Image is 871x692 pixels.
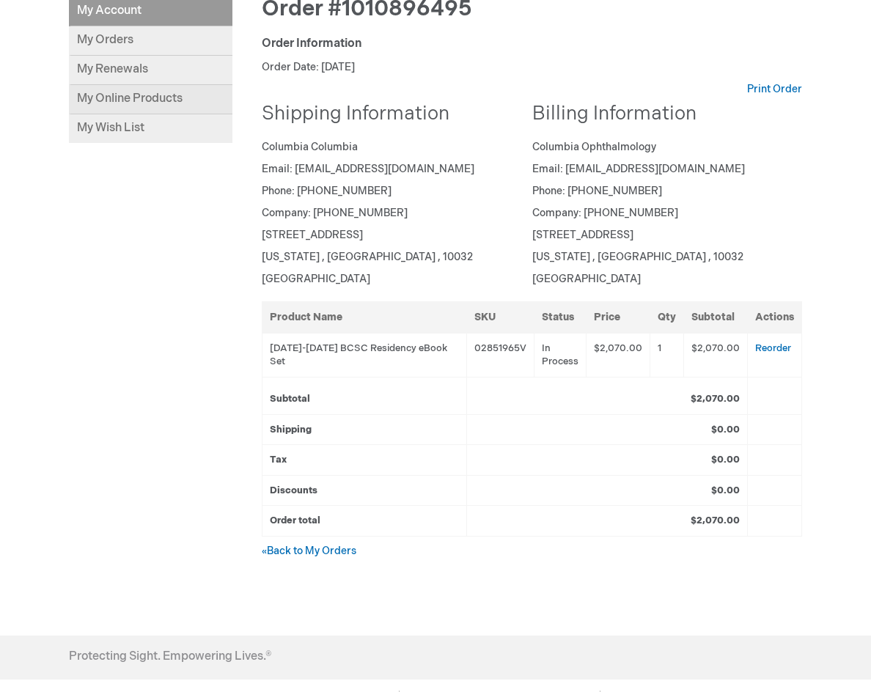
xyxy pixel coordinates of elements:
[587,301,650,333] th: Price
[534,333,587,377] td: In Process
[262,185,392,197] span: Phone: [PHONE_NUMBER]
[691,515,740,526] strong: $2,070.00
[532,163,745,175] span: Email: [EMAIL_ADDRESS][DOMAIN_NAME]
[711,454,740,465] strong: $0.00
[532,207,678,219] span: Company: [PHONE_NUMBER]
[755,342,791,354] a: Reorder
[748,301,802,333] th: Actions
[262,333,467,377] td: [DATE]-[DATE] BCSC Residency eBook Set
[534,301,587,333] th: Status
[262,273,370,285] span: [GEOGRAPHIC_DATA]
[467,301,534,333] th: SKU
[691,393,740,405] strong: $2,070.00
[684,333,748,377] td: $2,070.00
[532,185,662,197] span: Phone: [PHONE_NUMBER]
[270,485,317,496] strong: Discounts
[532,273,641,285] span: [GEOGRAPHIC_DATA]
[262,141,358,153] span: Columbia Columbia
[684,301,748,333] th: Subtotal
[262,36,802,53] div: Order Information
[587,333,650,377] td: $2,070.00
[262,60,802,75] p: Order Date: [DATE]
[69,114,232,143] a: My Wish List
[270,454,287,465] strong: Tax
[270,515,320,526] strong: Order total
[262,104,521,125] h2: Shipping Information
[262,301,467,333] th: Product Name
[532,229,633,241] span: [STREET_ADDRESS]
[711,424,740,435] strong: $0.00
[467,333,534,377] td: 02851965V
[270,424,312,435] strong: Shipping
[262,545,356,557] a: «Back to My Orders
[532,104,792,125] h2: Billing Information
[650,333,684,377] td: 1
[711,485,740,496] strong: $0.00
[262,163,474,175] span: Email: [EMAIL_ADDRESS][DOMAIN_NAME]
[69,56,232,85] a: My Renewals
[69,26,232,56] a: My Orders
[69,85,232,114] a: My Online Products
[262,251,473,263] span: [US_STATE] , [GEOGRAPHIC_DATA] , 10032
[270,393,310,405] strong: Subtotal
[747,82,802,97] a: Print Order
[69,650,271,663] h4: Protecting Sight. Empowering Lives.®
[262,546,267,557] small: «
[262,207,408,219] span: Company: [PHONE_NUMBER]
[532,251,743,263] span: [US_STATE] , [GEOGRAPHIC_DATA] , 10032
[650,301,684,333] th: Qty
[262,229,363,241] span: [STREET_ADDRESS]
[532,141,656,153] span: Columbia Ophthalmology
